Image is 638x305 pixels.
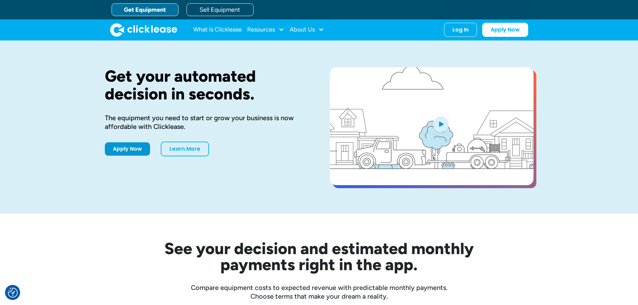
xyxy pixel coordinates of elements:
div: Log In [452,26,469,33]
a: open lightbox [330,67,534,185]
a: What Is Clicklease [193,23,242,36]
a: Apply Now [482,23,528,37]
div: The equipment you need to start or grow your business is now affordable with Clicklease. [105,113,308,131]
img: Clicklease logo [110,23,177,36]
a: Get Equipment [112,3,179,16]
div: Resources [247,23,284,36]
h1: Get your automated decision in seconds. [105,67,308,103]
a: Learn More [161,142,209,156]
button: Consent Preferences [8,288,18,298]
img: Blue play button logo on a light blue circular background [432,115,450,133]
div: About Us [290,23,324,36]
a: Apply Now [105,142,150,156]
a: Sell Equipment [187,3,254,16]
h2: See your decision and estimated monthly payments right in the app. [132,240,507,273]
img: Revisit consent button [8,288,18,298]
a: home [110,23,177,36]
div: Compare equipment costs to expected revenue with predictable monthly payments. Choose terms that ... [105,283,534,301]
